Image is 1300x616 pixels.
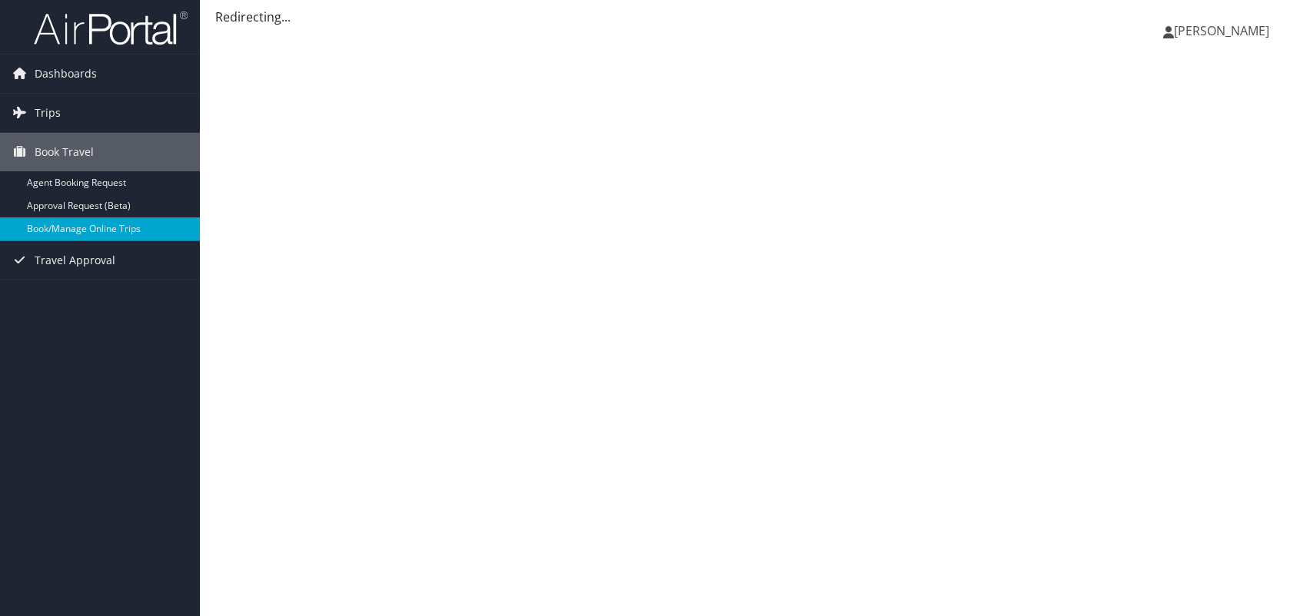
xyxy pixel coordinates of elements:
[1163,8,1285,54] a: [PERSON_NAME]
[34,10,188,46] img: airportal-logo.png
[35,241,115,280] span: Travel Approval
[1174,22,1269,39] span: [PERSON_NAME]
[35,94,61,132] span: Trips
[215,8,1285,26] div: Redirecting...
[35,55,97,93] span: Dashboards
[35,133,94,171] span: Book Travel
